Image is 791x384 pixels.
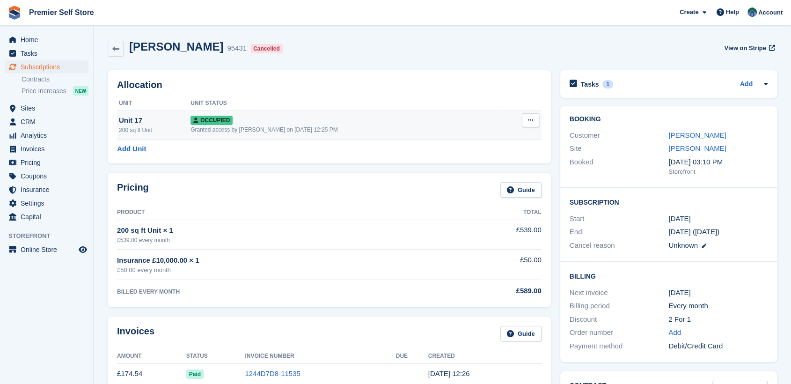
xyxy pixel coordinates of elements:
div: Insurance £10,000.00 × 1 [117,255,441,266]
span: View on Stripe [724,44,766,53]
a: Contracts [22,75,88,84]
div: Debit/Credit Card [668,341,768,352]
span: Paid [186,369,204,379]
div: 95431 [227,43,247,54]
div: Billing period [570,301,669,311]
time: 2025-07-17 23:00:00 UTC [668,214,690,224]
a: menu [5,47,88,60]
span: Coupons [21,170,77,183]
th: Status [186,349,245,364]
th: Amount [117,349,186,364]
div: [DATE] [668,288,768,298]
div: Cancelled [250,44,283,53]
h2: Tasks [581,80,599,89]
span: Occupied [190,116,233,125]
span: CRM [21,115,77,128]
a: Price increases NEW [22,86,88,96]
div: 200 sq ft Unit [119,126,190,134]
a: Premier Self Store [25,5,98,20]
span: Home [21,33,77,46]
div: Booked [570,157,669,177]
time: 2025-07-18 11:26:12 UTC [428,369,470,377]
a: menu [5,33,88,46]
div: Granted access by [PERSON_NAME] on [DATE] 12:25 PM [190,126,500,134]
div: Payment method [570,341,669,352]
a: Add [740,79,753,90]
a: menu [5,197,88,210]
td: £50.00 [441,250,542,280]
span: Settings [21,197,77,210]
div: End [570,227,669,237]
div: NEW [73,86,88,96]
h2: Billing [570,271,768,281]
span: Analytics [21,129,77,142]
th: Unit [117,96,190,111]
span: Tasks [21,47,77,60]
div: Customer [570,130,669,141]
th: Total [441,205,542,220]
span: Unknown [668,241,698,249]
a: 1244D7D8-11535 [245,369,300,377]
a: [PERSON_NAME] [668,144,726,152]
a: menu [5,129,88,142]
span: Account [758,8,783,17]
h2: Allocation [117,80,542,90]
th: Product [117,205,441,220]
div: £50.00 every month [117,266,441,275]
h2: Booking [570,116,768,123]
div: Order number [570,327,669,338]
div: 2 For 1 [668,314,768,325]
span: Storefront [8,231,93,241]
span: Price increases [22,87,66,96]
th: Invoice Number [245,349,395,364]
div: Next invoice [570,288,669,298]
span: Subscriptions [21,60,77,74]
img: Jo Granger [747,7,757,17]
h2: Invoices [117,326,154,341]
span: Sites [21,102,77,115]
a: Preview store [77,244,88,255]
h2: [PERSON_NAME] [129,40,223,53]
div: Site [570,143,669,154]
th: Due [396,349,428,364]
td: £539.00 [441,220,542,249]
span: Help [726,7,739,17]
div: Start [570,214,669,224]
span: Invoices [21,142,77,155]
span: Pricing [21,156,77,169]
span: Capital [21,210,77,223]
div: £539.00 every month [117,236,441,244]
a: menu [5,170,88,183]
a: Guide [500,182,542,198]
a: menu [5,243,88,256]
span: Online Store [21,243,77,256]
a: menu [5,210,88,223]
div: £589.00 [441,286,542,296]
a: menu [5,102,88,115]
h2: Subscription [570,197,768,207]
th: Created [428,349,542,364]
a: menu [5,115,88,128]
img: stora-icon-8386f47178a22dfd0bd8f6a31ec36ba5ce8667c1dd55bd0f319d3a0aa187defe.svg [7,6,22,20]
h2: Pricing [117,182,149,198]
div: 200 sq ft Unit × 1 [117,225,441,236]
div: BILLED EVERY MONTH [117,288,441,296]
a: menu [5,156,88,169]
a: menu [5,60,88,74]
span: Insurance [21,183,77,196]
a: View on Stripe [720,40,777,56]
div: Discount [570,314,669,325]
a: menu [5,142,88,155]
div: Every month [668,301,768,311]
th: Unit Status [190,96,500,111]
div: Cancel reason [570,240,669,251]
span: [DATE] ([DATE]) [668,228,719,236]
div: [DATE] 03:10 PM [668,157,768,168]
a: Add Unit [117,144,146,155]
a: Add [668,327,681,338]
span: Create [680,7,698,17]
div: Storefront [668,167,768,177]
div: Unit 17 [119,115,190,126]
a: [PERSON_NAME] [668,131,726,139]
a: menu [5,183,88,196]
